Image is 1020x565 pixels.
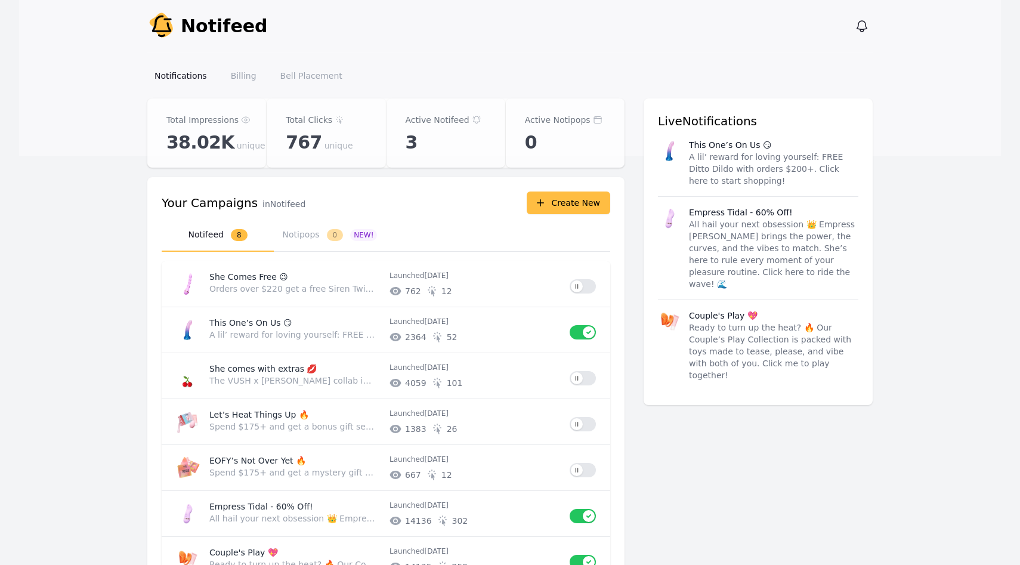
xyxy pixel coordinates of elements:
span: 3 [406,132,418,153]
span: # of unique clicks [452,515,468,527]
p: All hail your next obsession 👑 Empress [PERSON_NAME] brings the power, the curves, and the vibes ... [689,218,858,290]
p: A lil’ reward for loving yourself: FREE Ditto Dildo with orders $200+. Click here to start shopping! [209,329,375,341]
p: Orders over $220 get a free Siren Twist Vibrator. You’re one checkout away… click here 💅 [209,283,375,295]
p: A lil’ reward for loving yourself: FREE Ditto Dildo with orders $200+. Click here to start shopping! [689,151,858,187]
p: Spend $175+ and get a bonus gift set worth $127—packed with pleasure picks to warm you up from th... [209,421,375,433]
time: 2025-07-04T05:03:02.548Z [424,455,449,464]
a: Notifeed [147,12,268,41]
p: Launched [390,363,560,372]
nav: Tabs [162,219,610,252]
span: NEW! [350,229,377,241]
p: Empress Tidal - 60% Off! [689,206,793,218]
p: She Comes Free 😉 [209,271,380,283]
p: Total Impressions [166,113,239,127]
p: Ready to turn up the heat? 🔥 Our Couple’s Play Collection is packed with toys made to tease, plea... [689,322,858,381]
p: Let’s Heat Things Up 🔥 [209,409,380,421]
h3: Your Campaigns [162,194,258,211]
p: Active Notipops [525,113,591,127]
a: Billing [224,65,264,87]
time: 2025-08-19T04:54:23.611Z [424,317,449,326]
a: Empress Tidal - 60% Off!All hail your next obsession 👑 Empress [PERSON_NAME] brings the power, th... [162,491,610,536]
time: 2025-07-25T01:06:38.822Z [424,363,449,372]
span: # of unique impressions [405,423,426,435]
p: Launched [390,455,560,464]
span: # of unique impressions [405,515,432,527]
span: unique [324,140,353,152]
p: Active Notifeed [406,113,469,127]
time: 2025-06-10T03:20:25.746Z [424,547,449,555]
span: # of unique clicks [441,469,452,481]
p: Couple's Play 💖 [209,547,380,558]
p: Launched [390,317,560,326]
span: 38.02K [166,132,234,153]
span: # of unique impressions [405,331,426,343]
span: 767 [286,132,322,153]
p: Spend $175+ and get a mystery gift set worth $199—made to tease, please, and surprise. What are y... [209,467,375,478]
a: Notifications [147,65,214,87]
span: # of unique impressions [405,377,426,389]
img: Your Company [147,12,176,41]
span: # of unique clicks [447,331,458,343]
time: 2025-06-10T03:22:37.344Z [424,501,449,510]
button: Create New [527,192,610,214]
a: Let’s Heat Things Up 🔥Spend $175+ and get a bonus gift set worth $127—packed with pleasure picks ... [162,399,610,444]
span: # of unique clicks [447,377,463,389]
p: Empress Tidal - 60% Off! [209,501,380,512]
p: Total Clicks [286,113,332,127]
a: She Comes Free 😉Orders over $220 get a free Siren Twist Vibrator. You’re one checkout away… click... [162,261,610,307]
a: This One’s On Us 😏A lil’ reward for loving yourself: FREE Ditto Dildo with orders $200+. Click he... [162,307,610,353]
button: Notifeed8 [162,219,274,252]
p: Launched [390,547,560,556]
p: This One’s On Us 😏 [209,317,380,329]
p: The VUSH x [PERSON_NAME] collab is officially on. Wanna celebrate? Spend $195 for a Free Plump or... [209,375,375,387]
span: # of unique clicks [441,285,452,297]
button: Notipops0NEW! [274,219,386,252]
span: 8 [231,229,248,241]
h3: Live Notifications [658,113,858,129]
p: Launched [390,409,560,418]
span: # of unique impressions [405,469,421,481]
span: # of unique impressions [405,285,421,297]
p: in Notifeed [262,198,305,210]
p: EOFY’s Not Over Yet 🔥 [209,455,380,467]
span: Notifeed [181,16,268,37]
a: Bell Placement [273,65,350,87]
span: unique [237,140,265,152]
p: She comes with extras 💋 [209,363,380,375]
time: 2025-07-15T04:10:54.645Z [424,409,449,418]
a: She comes with extras 💋The VUSH x [PERSON_NAME] collab is officially on. Wanna celebrate? Spend $... [162,353,610,399]
p: Couple's Play 💖 [689,310,758,322]
p: This One’s On Us 😏 [689,139,772,151]
p: Launched [390,501,560,510]
span: 0 [327,229,344,241]
span: 0 [525,132,537,153]
a: EOFY’s Not Over Yet 🔥Spend $175+ and get a mystery gift set worth $199—made to tease, please, and... [162,445,610,490]
p: Launched [390,271,560,280]
time: 2025-09-10T06:03:30.224Z [424,271,449,280]
span: # of unique clicks [447,423,458,435]
p: All hail your next obsession 👑 Empress [PERSON_NAME] brings the power, the curves, and the vibes ... [209,512,375,524]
